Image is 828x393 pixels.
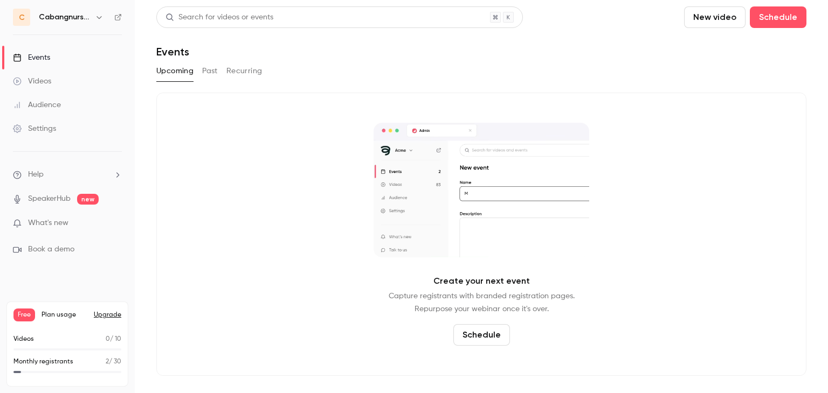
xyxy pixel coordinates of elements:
[28,217,68,229] span: What's new
[13,123,56,134] div: Settings
[389,290,575,315] p: Capture registrants with branded registration pages. Repurpose your webinar once it's over.
[453,324,510,346] button: Schedule
[684,6,746,28] button: New video
[13,52,50,63] div: Events
[106,359,109,365] span: 2
[39,12,91,23] h6: Cabangnursalina
[13,100,61,110] div: Audience
[202,62,218,80] button: Past
[750,6,806,28] button: Schedule
[106,357,121,367] p: / 30
[226,62,263,80] button: Recurring
[28,193,71,205] a: SpeakerHub
[13,308,35,321] span: Free
[19,12,25,23] span: C
[13,334,34,344] p: Videos
[156,62,194,80] button: Upcoming
[106,334,121,344] p: / 10
[28,244,74,255] span: Book a demo
[13,76,51,87] div: Videos
[109,219,122,228] iframe: Noticeable Trigger
[13,169,122,180] li: help-dropdown-opener
[77,194,99,205] span: new
[156,45,189,58] h1: Events
[28,169,44,180] span: Help
[94,311,121,319] button: Upgrade
[42,311,87,319] span: Plan usage
[106,336,110,342] span: 0
[13,357,73,367] p: Monthly registrants
[433,275,530,287] p: Create your next event
[165,12,273,23] div: Search for videos or events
